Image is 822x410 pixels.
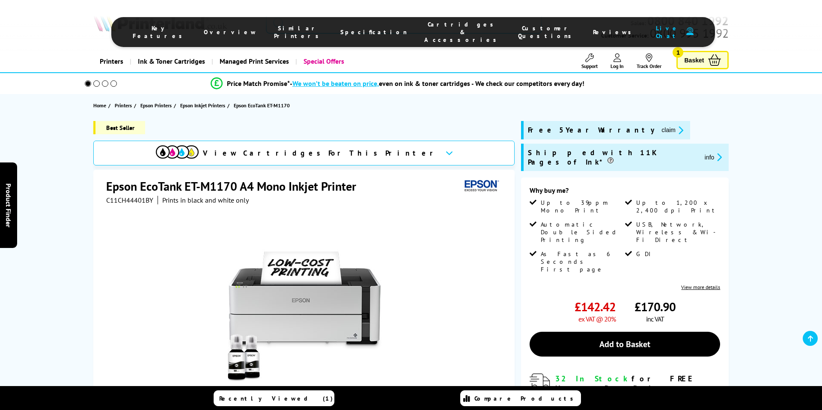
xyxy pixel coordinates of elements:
[702,152,725,162] button: promo-description
[460,390,581,406] a: Compare Products
[528,148,697,167] span: Shipped with 11K Pages of Ink*
[93,101,106,110] span: Home
[162,196,249,204] i: Prints in black and white only
[140,101,174,110] a: Epson Printers
[541,221,623,244] span: Automatic Double Sided Printing
[106,178,365,194] h1: Epson EcoTank ET-M1170 A4 Mono Inkjet Printer
[611,53,624,69] a: Log In
[461,178,500,194] img: Epson
[204,28,257,36] span: Overview
[203,148,438,158] span: View Cartridges For This Printer
[106,196,153,204] span: C11CH44401BY
[530,374,720,405] div: modal_delivery
[227,79,290,88] span: Price Match Promise*
[214,390,334,406] a: Recently Viewed (1)
[295,50,351,72] a: Special Offers
[290,79,584,88] div: - even on ink & toner cartridges - We check our competitors every day!
[636,199,718,214] span: Up to 1,200 x 2,400 dpi Print
[541,250,623,273] span: As Fast as 6 Seconds First page
[581,63,598,69] span: Support
[530,332,720,357] a: Add to Basket
[518,24,576,40] span: Customer Questions
[4,183,13,227] span: Product Finder
[73,76,722,91] li: modal_Promise
[93,121,145,134] span: Best Seller
[211,50,295,72] a: Managed Print Services
[637,53,661,69] a: Track Order
[575,299,616,315] span: £142.42
[133,24,187,40] span: Key Features
[530,186,720,199] div: Why buy me?
[219,395,333,402] span: Recently Viewed (1)
[292,79,379,88] span: We won’t be beaten on price,
[180,101,225,110] span: Epson Inkjet Printers
[528,125,655,135] span: Free 5 Year Warranty
[93,101,108,110] a: Home
[676,51,729,69] a: Basket 1
[681,284,720,290] a: View more details
[93,50,130,72] a: Printers
[636,250,651,258] span: GDI
[636,221,718,244] span: USB, Network, Wireless & Wi-Fi Direct
[684,54,704,66] span: Basket
[115,101,134,110] a: Printers
[578,315,616,323] span: ex VAT @ 20%
[541,199,623,214] span: Up to 39ppm Mono Print
[673,47,683,58] span: 1
[180,101,227,110] a: Epson Inkjet Printers
[646,315,664,323] span: inc VAT
[424,21,501,44] span: Cartridges & Accessories
[221,221,389,389] img: Epson EcoTank ET-M1170
[234,101,290,110] span: Epson EcoTank ET-M1170
[593,28,636,36] span: Reviews
[140,101,172,110] span: Epson Printers
[474,395,578,402] span: Compare Products
[611,63,624,69] span: Log In
[130,50,211,72] a: Ink & Toner Cartridges
[653,24,682,40] span: Live Chat
[581,53,598,69] a: Support
[156,145,199,159] img: View Cartridges
[340,28,407,36] span: Specification
[234,101,292,110] a: Epson EcoTank ET-M1170
[274,24,323,40] span: Similar Printers
[555,374,631,383] span: 32 In Stock
[659,125,686,135] button: promo-description
[555,374,720,393] div: for FREE Next Day Delivery
[686,27,694,35] img: user-headset-duotone.svg
[115,101,132,110] span: Printers
[634,299,676,315] span: £170.90
[138,50,205,72] span: Ink & Toner Cartridges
